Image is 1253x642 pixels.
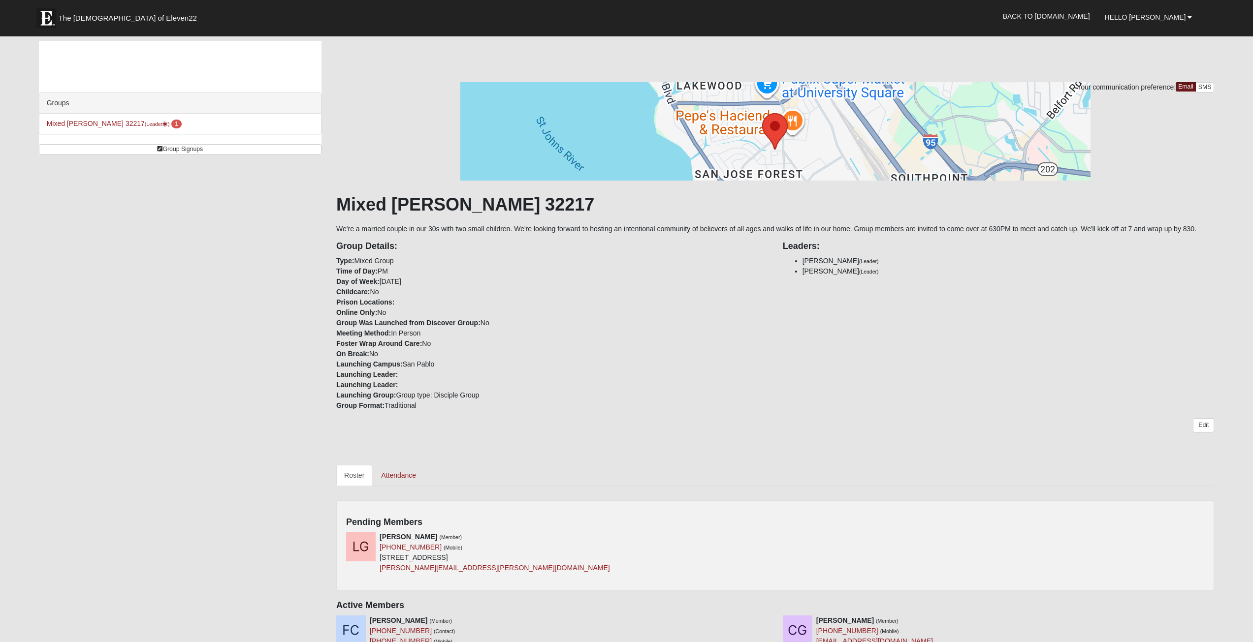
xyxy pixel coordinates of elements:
[346,517,1204,528] h4: Pending Members
[336,319,481,327] strong: Group Was Launched from Discover Group:
[816,616,874,624] strong: [PERSON_NAME]
[336,350,369,358] strong: On Break:
[1195,82,1215,92] a: SMS
[803,256,1215,266] li: [PERSON_NAME]
[336,329,391,337] strong: Meeting Method:
[336,267,378,275] strong: Time of Day:
[1097,5,1200,30] a: Hello [PERSON_NAME]
[336,194,1214,215] h1: Mixed [PERSON_NAME] 32217
[47,120,182,127] a: Mixed [PERSON_NAME] 32217(Leader) 1
[336,308,377,316] strong: Online Only:
[380,543,442,551] a: [PHONE_NUMBER]
[380,533,437,541] strong: [PERSON_NAME]
[429,618,452,624] small: (Member)
[803,266,1215,276] li: [PERSON_NAME]
[1176,82,1196,92] a: Email
[336,360,403,368] strong: Launching Campus:
[336,257,354,265] strong: Type:
[336,339,422,347] strong: Foster Wrap Around Care:
[336,401,385,409] strong: Group Format:
[336,277,380,285] strong: Day of Week:
[1077,83,1176,91] span: Your communication preference:
[439,534,462,540] small: (Member)
[1105,13,1186,21] span: Hello [PERSON_NAME]
[1193,418,1214,432] a: Edit
[336,465,372,486] a: Roster
[373,465,424,486] a: Attendance
[996,4,1097,29] a: Back to [DOMAIN_NAME]
[370,616,427,624] strong: [PERSON_NAME]
[859,269,879,275] small: (Leader)
[380,564,610,572] a: [PERSON_NAME][EMAIL_ADDRESS][PERSON_NAME][DOMAIN_NAME]
[171,120,182,128] span: number of pending members
[783,241,1215,252] h4: Leaders:
[36,8,56,28] img: Eleven22 logo
[876,618,899,624] small: (Member)
[336,391,396,399] strong: Launching Group:
[32,3,228,28] a: The [DEMOGRAPHIC_DATA] of Eleven22
[336,288,370,296] strong: Childcare:
[336,241,768,252] h4: Group Details:
[336,381,398,389] strong: Launching Leader:
[380,532,610,573] div: [STREET_ADDRESS]
[336,600,1214,611] h4: Active Members
[39,144,321,154] a: Group Signups
[39,93,321,114] div: Groups
[859,258,879,264] small: (Leader)
[444,545,462,550] small: (Mobile)
[336,370,398,378] strong: Launching Leader:
[336,298,394,306] strong: Prison Locations:
[59,13,197,23] span: The [DEMOGRAPHIC_DATA] of Eleven22
[329,234,775,411] div: Mixed Group PM [DATE] No No No In Person No No San Pablo Group type: Disciple Group Traditional
[145,121,170,127] small: (Leader )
